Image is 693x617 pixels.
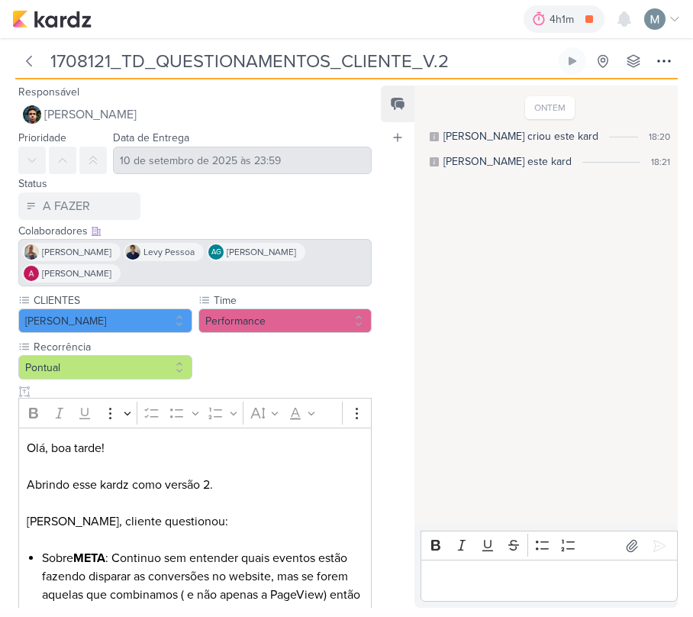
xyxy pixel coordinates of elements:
span: [PERSON_NAME] [42,267,111,280]
div: Aline Gimenez Graciano [208,244,224,260]
span: [PERSON_NAME] [227,245,296,259]
button: Pontual [18,355,192,380]
button: A FAZER [18,192,140,220]
label: Prioridade [18,131,66,144]
img: Mariana Amorim [644,8,666,30]
label: Data de Entrega [113,131,189,144]
label: Recorrência [32,339,192,355]
div: Editor editing area: main [421,560,678,602]
label: Responsável [18,86,79,99]
div: [PERSON_NAME] criou este kard [443,128,598,144]
img: Nelito Junior [23,105,41,124]
button: [PERSON_NAME] [18,101,372,128]
div: Colaboradores [18,223,372,239]
strong: META [73,551,105,566]
label: Time [212,292,372,308]
p: AG [211,249,221,257]
span: [PERSON_NAME] [42,245,111,259]
div: 18:20 [649,130,670,144]
div: Ligar relógio [566,55,579,67]
span: Levy Pessoa [143,245,195,259]
input: Kard Sem Título [46,47,556,75]
div: 18:21 [651,155,670,169]
button: Performance [198,308,372,333]
div: A FAZER [43,197,90,215]
input: Select a date [113,147,372,174]
label: Status [18,177,47,190]
img: kardz.app [12,10,92,28]
div: Editor toolbar [18,398,372,428]
div: Editor toolbar [421,531,678,560]
img: Alessandra Gomes [24,266,39,281]
span: [PERSON_NAME] [44,105,137,124]
img: Levy Pessoa [125,244,140,260]
img: Iara Santos [24,244,39,260]
div: [PERSON_NAME] este kard [443,153,572,170]
p: Olá, boa tarde! Abrindo esse kardz como versão 2. [PERSON_NAME], cliente questionou: [27,439,364,549]
div: 4h1m [550,11,579,27]
label: CLIENTES [32,292,192,308]
button: [PERSON_NAME] [18,308,192,333]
